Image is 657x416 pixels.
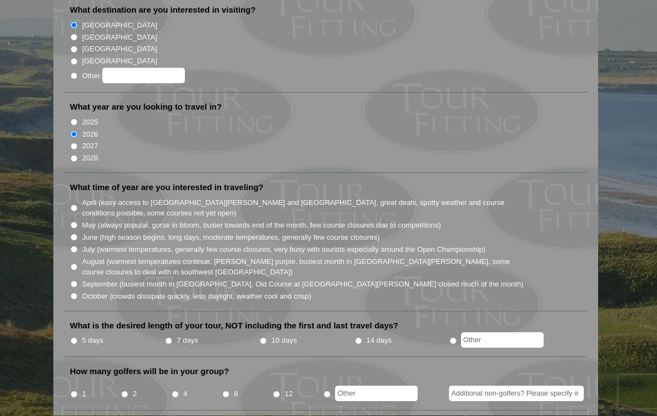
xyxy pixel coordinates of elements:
label: September (busiest month in [GEOGRAPHIC_DATA], Old Course at [GEOGRAPHIC_DATA][PERSON_NAME] close... [82,279,523,290]
label: What is the desired length of your tour, NOT including the first and last travel days? [70,321,398,332]
input: Other: [102,68,185,84]
label: 10 days [272,336,297,347]
label: 4 [183,389,187,400]
label: 2028 [82,153,98,164]
label: [GEOGRAPHIC_DATA] [82,56,157,67]
label: 12 [284,389,293,400]
input: Other [335,386,418,402]
label: How many golfers will be in your group? [70,366,229,377]
label: 2025 [82,117,98,128]
label: What year are you looking to travel in? [70,102,222,113]
label: 2 [133,389,136,400]
label: 2026 [82,129,98,141]
label: July (warmest temperatures, generally few course closures, very busy with tourists especially aro... [82,245,485,256]
label: [GEOGRAPHIC_DATA] [82,33,157,44]
label: [GEOGRAPHIC_DATA] [82,44,157,55]
input: Additional non-golfers? Please specify # [449,386,584,402]
label: 2027 [82,141,98,152]
label: April (easy access to [GEOGRAPHIC_DATA][PERSON_NAME] and [GEOGRAPHIC_DATA], great deals, spotty w... [82,198,524,219]
label: 14 days [366,336,392,347]
label: 5 days [82,336,103,347]
label: June (high season begins, long days, moderate temperatures, generally few course closures) [82,233,380,244]
label: 1 [82,389,86,400]
label: 8 [234,389,238,400]
label: May (always popular, gorse in bloom, busier towards end of the month, few course closures due to ... [82,220,441,231]
label: [GEOGRAPHIC_DATA] [82,20,157,31]
label: What destination are you interested in visiting? [70,5,256,16]
label: Other: [82,68,184,84]
label: August (warmest temperatures continue, [PERSON_NAME] purple, busiest month in [GEOGRAPHIC_DATA][P... [82,257,524,278]
label: What time of year are you interested in traveling? [70,182,264,193]
label: October (crowds dissipate quickly, less daylight, weather cool and crisp) [82,291,311,302]
input: Other [461,333,544,348]
label: 7 days [177,336,198,347]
